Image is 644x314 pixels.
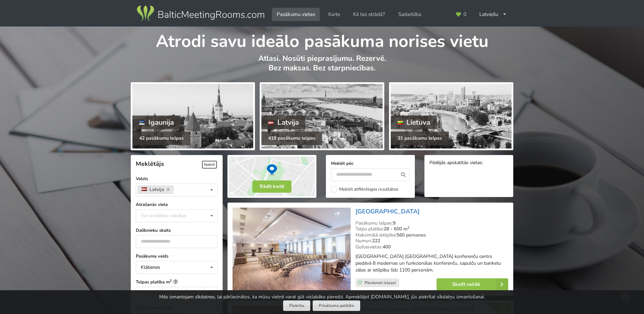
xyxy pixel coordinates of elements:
[132,116,181,129] div: Igaunija
[131,54,513,80] p: Atlasi. Nosūti pieprasījumu. Rezervē. Bez maksas. Bez starpniecības.
[429,160,508,167] div: Pēdējās apskatītās vietas:
[313,300,360,311] a: Privātuma politika
[272,8,320,21] a: Pasākumu vietas
[355,238,508,244] div: Numuri:
[136,160,164,168] span: Meklētājs
[170,278,172,283] sup: 2
[383,244,391,250] strong: 400
[391,132,449,145] div: 31 pasākumu telpas
[136,201,218,208] label: Atrašanās vieta
[331,160,410,167] label: Meklēt pēc
[384,226,409,232] strong: 28 - 600 m
[202,161,217,169] span: Notīrīt
[391,116,437,129] div: Lietuva
[348,8,390,21] a: Kā tas strādā?
[407,225,409,230] sup: 2
[283,300,310,311] button: Piekrītu
[355,232,508,238] div: Maksimālā ietilpība:
[227,155,316,198] img: Rādīt kartē
[324,8,345,21] a: Karte
[355,253,508,274] p: [GEOGRAPHIC_DATA] [GEOGRAPHIC_DATA] konferenču centrs piedāvā 8 modernas un funkcionālas konferen...
[261,116,306,129] div: Latvija
[393,8,426,21] a: Sadarbība
[212,289,214,294] sup: 2
[437,278,508,291] a: Skatīt vairāk
[365,280,396,285] span: Pievienot izlasei
[131,82,255,150] a: Igaunija 42 pasākumu telpas
[136,253,218,260] label: Pasākuma veids
[355,220,508,226] div: Pasākumu telpas:
[355,244,508,250] div: Gultasvietas:
[260,82,384,150] a: Latvija 419 pasākumu telpas
[397,232,426,238] strong: 560 personas
[261,132,322,145] div: 419 pasākumu telpas
[131,27,513,52] h1: Atrodi savu ideālo pasākuma norises vietu
[393,220,395,226] strong: 9
[389,82,513,150] a: Lietuva 31 pasākumu telpas
[475,8,512,21] div: Latviešu
[138,186,173,194] a: Latvija
[204,287,218,300] div: m
[141,265,160,270] div: Klātienes
[233,208,350,291] img: Viesnīca | Rīga | Bellevue Park Hotel Riga
[355,207,420,215] a: [GEOGRAPHIC_DATA]
[132,132,190,145] div: 42 pasākumu telpas
[372,238,380,244] strong: 222
[136,279,218,285] label: Telpas platība m
[463,12,466,17] span: 0
[136,227,218,234] label: Dalībnieku skaits
[136,175,218,182] label: Valsts
[355,226,508,232] div: Telpu platība:
[253,180,292,193] button: Rādīt kartē
[139,212,202,220] div: Var izvēlēties vairākas
[331,187,398,192] label: Meklēt atfiltrētajos rezultātos
[135,4,265,23] img: Baltic Meeting Rooms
